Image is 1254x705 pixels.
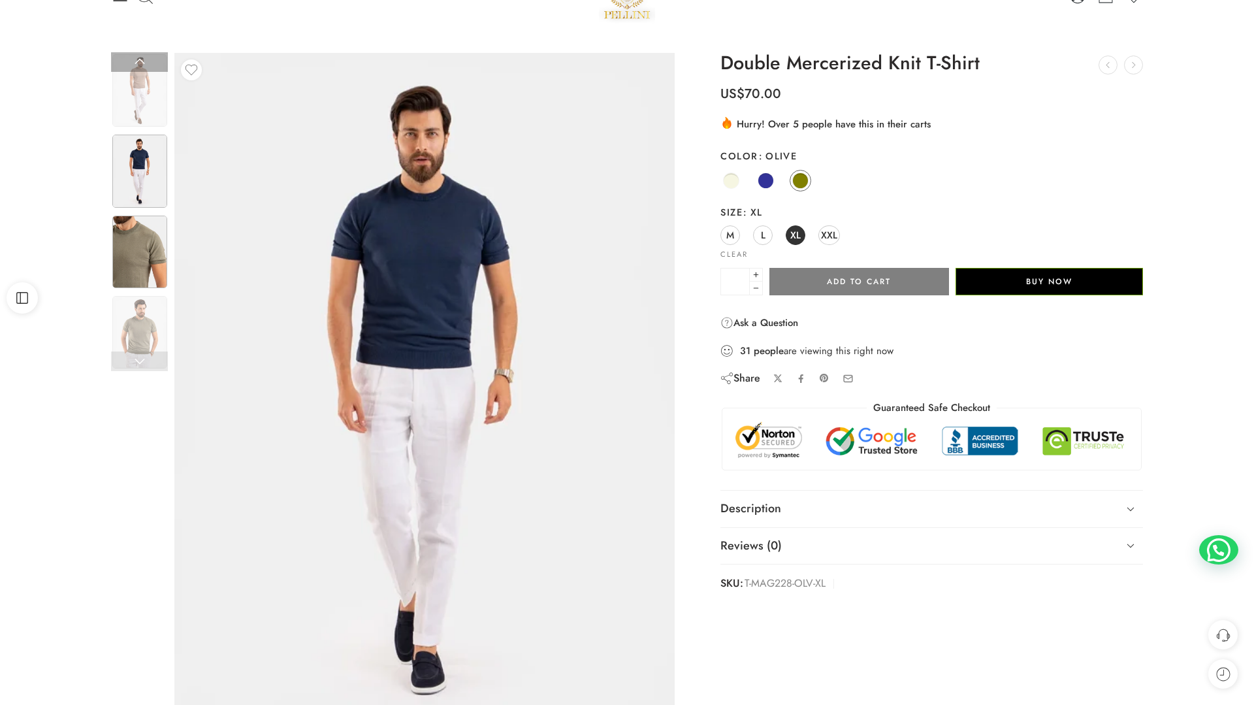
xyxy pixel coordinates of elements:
[732,421,1131,460] img: Trust
[720,528,1143,565] a: Reviews (0)
[720,225,740,245] a: M
[761,226,765,244] span: L
[821,226,837,244] span: XXL
[720,371,760,385] div: Share
[112,54,167,127] img: t-mag228
[754,344,784,357] strong: people
[726,226,734,244] span: M
[720,268,750,295] input: Product quantity
[818,225,840,245] a: XXL
[796,374,806,384] a: Share on Facebook
[769,268,948,295] button: Add to cart
[720,251,748,258] a: Clear options
[720,84,781,103] bdi: 70.00
[112,216,167,288] img: t-mag228
[720,53,1143,74] h1: Double Mercerized Knit T-Shirt
[745,574,826,593] span: T-MAG228-OLV-XL
[773,374,783,384] a: Share on X
[956,268,1143,295] button: Buy Now
[112,296,167,369] img: t-mag228
[112,135,167,207] img: t-mag228
[720,150,1143,163] label: Color
[720,84,745,103] span: US$
[720,344,1143,358] div: are viewing this right now
[753,225,773,245] a: L
[758,149,797,163] span: Olive
[720,574,743,593] strong: SKU:
[740,344,750,357] strong: 31
[720,206,1143,219] label: Size
[867,401,997,415] legend: Guaranteed Safe Checkout
[720,315,798,331] a: Ask a Question
[790,226,801,244] span: XL
[743,205,762,219] span: XL
[786,225,805,245] a: XL
[843,373,854,384] a: Email to your friends
[720,491,1143,527] a: Description
[720,116,1143,131] div: Hurry! Over 5 people have this in their carts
